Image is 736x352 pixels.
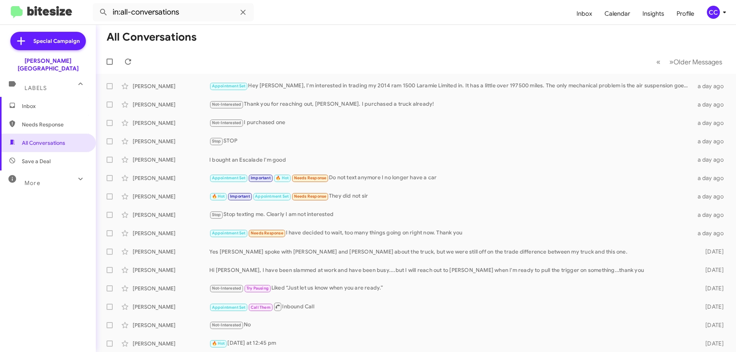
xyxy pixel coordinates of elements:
div: Thank you for reaching out, [PERSON_NAME]. I purchased a truck already! [209,100,693,109]
div: [DATE] [693,303,730,311]
span: Save a Deal [22,157,51,165]
span: « [656,57,660,67]
span: Appointment Set [212,83,246,88]
div: [DATE] [693,266,730,274]
div: [PERSON_NAME] [133,266,209,274]
a: Profile [670,3,700,25]
span: Appointment Set [212,175,246,180]
button: Next [665,54,727,70]
span: Stop [212,139,221,144]
nav: Page navigation example [652,54,727,70]
div: a day ago [693,229,730,237]
a: Special Campaign [10,32,86,50]
span: Appointment Set [212,305,246,310]
span: Needs Response [251,231,283,236]
span: Try Pausing [246,286,269,291]
div: [DATE] [693,248,730,255]
span: Special Campaign [33,37,80,45]
div: a day ago [693,138,730,145]
div: [PERSON_NAME] [133,321,209,329]
span: More [25,180,40,187]
div: [PERSON_NAME] [133,119,209,127]
span: 🔥 Hot [212,341,225,346]
div: [PERSON_NAME] [133,174,209,182]
span: Needs Response [294,175,327,180]
button: CC [700,6,728,19]
div: [PERSON_NAME] [133,138,209,145]
div: [PERSON_NAME] [133,340,209,347]
div: [PERSON_NAME] [133,101,209,108]
div: [PERSON_NAME] [133,303,209,311]
span: 🔥 Hot [276,175,289,180]
div: STOP [209,137,693,146]
div: No [209,321,693,329]
span: » [669,57,674,67]
span: Important [230,194,250,199]
div: Hey [PERSON_NAME], I'm interested in trading my 2014 ram 1500 Laramie Limited in. It has a little... [209,82,693,90]
span: Needs Response [22,121,87,128]
div: I purchased one [209,118,693,127]
div: a day ago [693,156,730,164]
a: Calendar [598,3,636,25]
span: Appointment Set [255,194,289,199]
div: I bought an Escalade I'm good [209,156,693,164]
div: [PERSON_NAME] [133,156,209,164]
span: Call Them [251,305,271,310]
span: 🔥 Hot [212,194,225,199]
div: [PERSON_NAME] [133,248,209,255]
div: [DATE] [693,285,730,292]
div: [DATE] [693,321,730,329]
a: Insights [636,3,670,25]
div: [PERSON_NAME] [133,229,209,237]
div: [PERSON_NAME] [133,82,209,90]
input: Search [93,3,254,21]
span: Not-Interested [212,323,242,327]
div: [DATE] at 12:45 pm [209,339,693,348]
div: I have decided to wait, too many things going on right now. Thank you [209,229,693,237]
div: [PERSON_NAME] [133,285,209,292]
span: Appointment Set [212,231,246,236]
div: [DATE] [693,340,730,347]
h1: All Conversations [107,31,197,43]
span: Needs Response [294,194,327,199]
span: Labels [25,85,47,92]
div: Liked “Just let us know when you are ready.” [209,284,693,293]
span: Not-Interested [212,286,242,291]
div: a day ago [693,211,730,219]
span: All Conversations [22,139,65,147]
span: Inbox [22,102,87,110]
div: Stop texting me. Clearly I am not interested [209,210,693,219]
button: Previous [652,54,665,70]
div: [PERSON_NAME] [133,211,209,219]
div: Do not text anymore I no longer have a car [209,174,693,182]
div: Yes [PERSON_NAME] spoke with [PERSON_NAME] and [PERSON_NAME] about the truck, but we were still o... [209,248,693,255]
div: a day ago [693,101,730,108]
div: Inbound Call [209,302,693,311]
div: a day ago [693,119,730,127]
a: Inbox [570,3,598,25]
div: They did not sir [209,192,693,201]
div: [PERSON_NAME] [133,193,209,200]
div: a day ago [693,174,730,182]
div: CC [707,6,720,19]
div: Hi [PERSON_NAME], I have been slammed at work and have been busy....but I will reach out to [PERS... [209,266,693,274]
span: Not-Interested [212,102,242,107]
div: a day ago [693,82,730,90]
span: Not-Interested [212,120,242,125]
span: Stop [212,212,221,217]
span: Important [251,175,271,180]
span: Older Messages [674,58,722,66]
div: a day ago [693,193,730,200]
